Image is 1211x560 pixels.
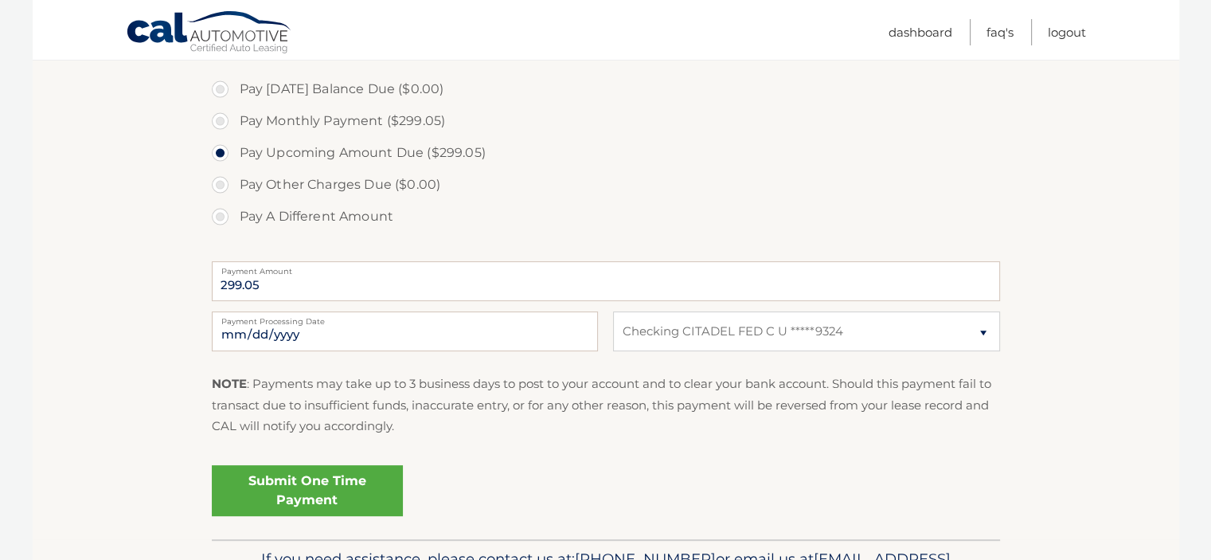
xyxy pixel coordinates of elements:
a: Submit One Time Payment [212,465,403,516]
a: Cal Automotive [126,10,293,57]
label: Pay Other Charges Due ($0.00) [212,169,1000,201]
label: Pay Monthly Payment ($299.05) [212,105,1000,137]
label: Pay A Different Amount [212,201,1000,233]
label: Pay Upcoming Amount Due ($299.05) [212,137,1000,169]
p: : Payments may take up to 3 business days to post to your account and to clear your bank account.... [212,374,1000,437]
strong: NOTE [212,376,247,391]
label: Payment Amount [212,261,1000,274]
input: Payment Date [212,311,598,351]
a: FAQ's [986,19,1014,45]
a: Logout [1048,19,1086,45]
label: Pay [DATE] Balance Due ($0.00) [212,73,1000,105]
input: Payment Amount [212,261,1000,301]
a: Dashboard [889,19,952,45]
label: Payment Processing Date [212,311,598,324]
